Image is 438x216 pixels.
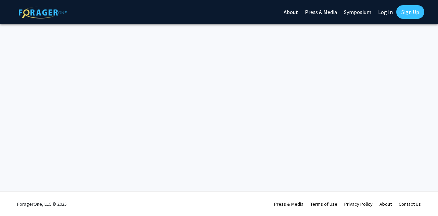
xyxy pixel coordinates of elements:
a: Sign Up [396,5,424,19]
a: About [379,201,392,207]
a: Press & Media [274,201,304,207]
a: Privacy Policy [344,201,373,207]
a: Contact Us [399,201,421,207]
img: ForagerOne Logo [19,7,67,18]
div: ForagerOne, LLC © 2025 [17,192,67,216]
a: Terms of Use [310,201,337,207]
